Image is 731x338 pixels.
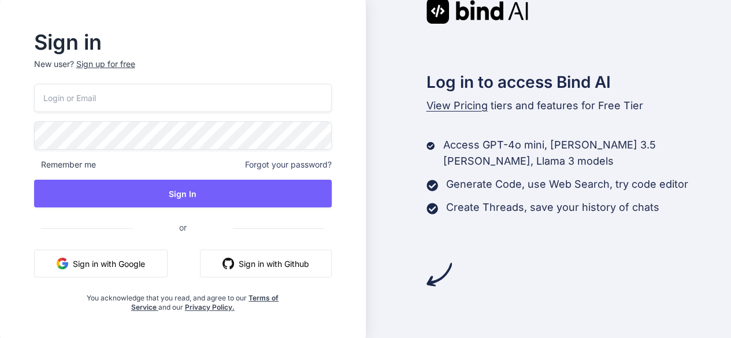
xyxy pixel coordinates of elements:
p: New user? [34,58,332,84]
span: View Pricing [426,99,488,112]
div: Sign up for free [76,58,135,70]
p: Create Threads, save your history of chats [446,199,659,216]
a: Terms of Service [131,294,279,311]
button: Sign in with Github [200,250,332,277]
h2: Sign in [34,33,332,51]
img: google [57,258,68,269]
span: Forgot your password? [245,159,332,170]
p: Access GPT-4o mini, [PERSON_NAME] 3.5 [PERSON_NAME], Llama 3 models [443,137,731,169]
button: Sign In [34,180,332,207]
input: Login or Email [34,84,332,112]
p: Generate Code, use Web Search, try code editor [446,176,688,192]
button: Sign in with Google [34,250,168,277]
div: You acknowledge that you read, and agree to our and our [83,287,282,312]
img: arrow [426,262,452,287]
a: Privacy Policy. [185,303,235,311]
span: Remember me [34,159,96,170]
img: github [222,258,234,269]
span: or [133,213,233,242]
